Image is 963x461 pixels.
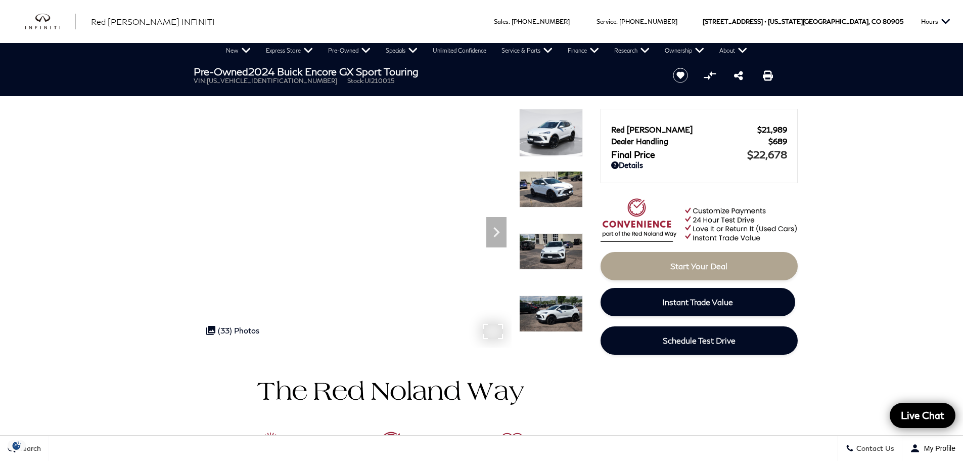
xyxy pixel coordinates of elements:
button: Compare Vehicle [702,68,717,83]
a: Unlimited Confidence [425,43,494,58]
a: Instant Trade Value [601,288,795,316]
span: : [616,18,618,25]
button: Open user profile menu [902,436,963,461]
a: Start Your Deal [601,252,798,280]
a: Print this Pre-Owned 2024 Buick Encore GX Sport Touring [763,69,773,81]
img: Opt-Out Icon [5,440,28,451]
div: (33) Photos [201,321,264,340]
section: Click to Open Cookie Consent Modal [5,440,28,451]
a: Live Chat [890,403,955,428]
a: Schedule Test Drive [601,326,798,355]
img: Used 2024 Summit White Buick Sport Touring image 3 [519,233,583,270]
span: UI210015 [364,77,394,85]
span: My Profile [920,444,955,452]
span: $22,678 [747,148,787,160]
a: Pre-Owned [320,43,378,58]
img: Used 2024 Summit White Buick Sport Touring image 4 [519,296,583,332]
a: [STREET_ADDRESS] • [US_STATE][GEOGRAPHIC_DATA], CO 80905 [703,18,903,25]
span: Contact Us [854,444,894,453]
a: Red [PERSON_NAME] INFINITI [91,16,215,28]
a: Finance [560,43,607,58]
a: [PHONE_NUMBER] [619,18,677,25]
nav: Main Navigation [218,43,755,58]
button: Save vehicle [669,67,692,83]
span: Live Chat [896,409,949,422]
span: Instant Trade Value [662,297,733,307]
span: VIN: [194,77,207,85]
span: Search [16,444,41,453]
a: Service & Parts [494,43,560,58]
a: New [218,43,258,58]
a: infiniti [25,14,76,30]
span: Sales [494,18,509,25]
h1: 2024 Buick Encore GX Sport Touring [194,66,656,77]
span: $689 [768,137,787,146]
a: Dealer Handling $689 [611,137,787,146]
img: Used 2024 Summit White Buick Sport Touring image 1 [519,109,583,157]
a: Final Price $22,678 [611,148,787,160]
a: Research [607,43,657,58]
iframe: Interactive Walkaround/Photo gallery of the vehicle/product [194,109,512,348]
a: Red [PERSON_NAME] $21,989 [611,125,787,134]
a: [PHONE_NUMBER] [512,18,570,25]
a: Details [611,160,787,170]
span: Stock: [347,77,364,85]
strong: Pre-Owned [194,65,248,77]
a: Specials [378,43,425,58]
div: Next [486,217,507,247]
span: $21,989 [757,125,787,134]
span: Service [597,18,616,25]
span: Red [PERSON_NAME] [611,125,757,134]
span: [US_VEHICLE_IDENTIFICATION_NUMBER] [207,77,337,85]
span: Red [PERSON_NAME] INFINITI [91,17,215,26]
span: Final Price [611,149,747,160]
img: Used 2024 Summit White Buick Sport Touring image 2 [519,171,583,207]
a: About [712,43,755,58]
span: Dealer Handling [611,137,768,146]
a: Ownership [657,43,712,58]
a: Express Store [258,43,320,58]
img: INFINITI [25,14,76,30]
span: : [509,18,510,25]
a: Share this Pre-Owned 2024 Buick Encore GX Sport Touring [734,69,743,81]
span: Start Your Deal [670,261,727,271]
span: Schedule Test Drive [663,336,736,345]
